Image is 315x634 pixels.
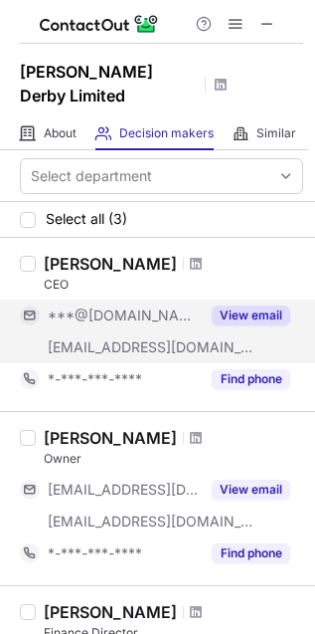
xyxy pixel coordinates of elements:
[48,307,200,324] span: ***@[DOMAIN_NAME]
[212,369,290,389] button: Reveal Button
[44,428,177,448] div: [PERSON_NAME]
[48,338,254,356] span: [EMAIL_ADDRESS][DOMAIN_NAME]
[44,125,77,141] span: About
[20,60,199,107] h1: [PERSON_NAME] Derby Limited
[256,125,296,141] span: Similar
[31,166,152,186] div: Select department
[44,276,303,294] div: CEO
[119,125,214,141] span: Decision makers
[212,306,290,325] button: Reveal Button
[48,513,254,530] span: [EMAIL_ADDRESS][DOMAIN_NAME]
[44,602,177,622] div: [PERSON_NAME]
[212,543,290,563] button: Reveal Button
[46,211,127,227] span: Select all (3)
[40,12,159,36] img: ContactOut v5.3.10
[48,481,200,499] span: [EMAIL_ADDRESS][DOMAIN_NAME]
[212,480,290,500] button: Reveal Button
[44,450,303,468] div: Owner
[44,254,177,274] div: [PERSON_NAME]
